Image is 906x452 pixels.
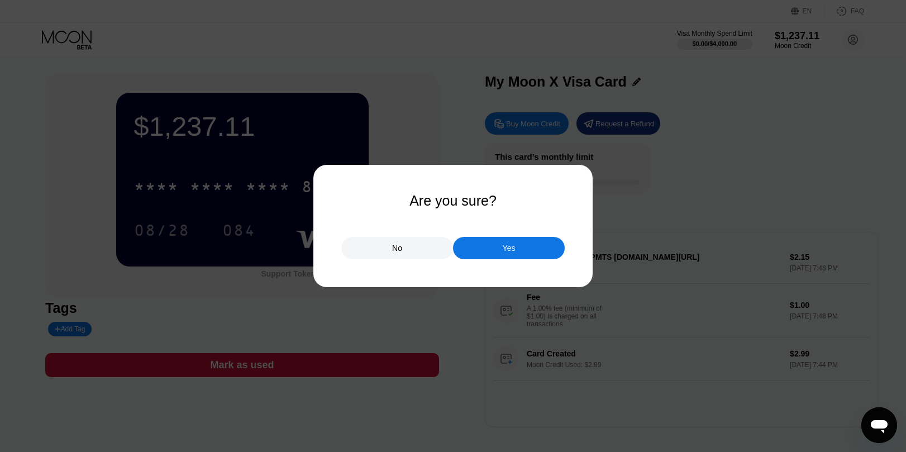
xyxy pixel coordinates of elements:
[453,237,565,259] div: Yes
[409,193,497,209] div: Are you sure?
[861,407,897,443] iframe: Button to launch messaging window
[503,243,516,253] div: Yes
[392,243,402,253] div: No
[341,237,453,259] div: No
